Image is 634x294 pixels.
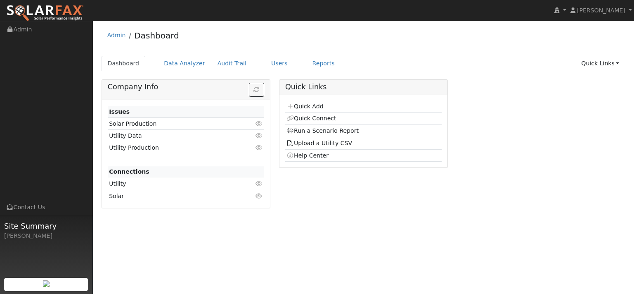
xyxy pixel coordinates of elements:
[158,56,211,71] a: Data Analyzer
[577,7,625,14] span: [PERSON_NAME]
[285,83,442,91] h5: Quick Links
[108,178,239,190] td: Utility
[134,31,179,41] a: Dashboard
[109,108,130,115] strong: Issues
[108,83,264,91] h5: Company Info
[108,190,239,202] td: Solar
[286,103,323,110] a: Quick Add
[255,193,263,199] i: Click to view
[108,130,239,142] td: Utility Data
[43,280,50,287] img: retrieve
[4,220,88,232] span: Site Summary
[107,32,126,38] a: Admin
[286,127,359,134] a: Run a Scenario Report
[265,56,294,71] a: Users
[575,56,625,71] a: Quick Links
[255,121,263,127] i: Click to view
[211,56,253,71] a: Audit Trail
[255,145,263,151] i: Click to view
[306,56,341,71] a: Reports
[255,133,263,139] i: Click to view
[108,118,239,130] td: Solar Production
[102,56,146,71] a: Dashboard
[108,142,239,154] td: Utility Production
[286,152,329,159] a: Help Center
[4,232,88,240] div: [PERSON_NAME]
[255,181,263,186] i: Click to view
[286,140,352,146] a: Upload a Utility CSV
[286,115,336,122] a: Quick Connect
[109,168,149,175] strong: Connections
[6,5,84,22] img: SolarFax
